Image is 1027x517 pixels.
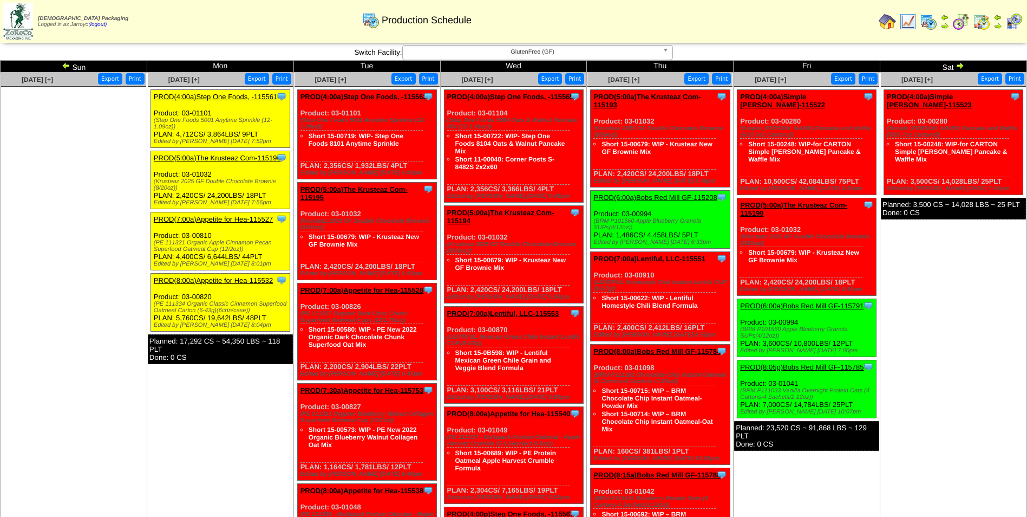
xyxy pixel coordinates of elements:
[154,301,290,314] div: (PE 111334 Organic Classic Cinnamon Superfood Oatmeal Carton (6-43g)(6crtn/case))
[1,61,147,73] td: Sun
[447,294,583,300] div: Edited by [PERSON_NAME] [DATE] 6:50pm
[608,76,639,83] a: [DATE] [+]
[593,239,729,245] div: Edited by [PERSON_NAME] [DATE] 6:33pm
[300,117,436,130] div: (Step One Foods 5001 Anytime Sprinkle (12-1.09oz))
[755,76,786,83] a: [DATE] [+]
[38,16,128,22] span: [DEMOGRAPHIC_DATA] Packaging
[748,140,860,163] a: Short 15-00248: WIP-for CARTON Simple [PERSON_NAME] Pancake & Waffle Mix
[38,16,128,28] span: Logged in as Jarroyo
[276,214,287,224] img: Tooltip
[740,125,876,138] div: (Simple [PERSON_NAME] Pancake and Waffle (6/10.7oz Cartons))
[447,309,559,318] a: PROD(7:00a)Lentiful, LLC-115553
[300,185,408,202] a: PROD(5:00a)The Krusteaz Com-115195
[293,61,440,73] td: Tue
[740,201,847,217] a: PROD(5:00a)The Krusteaz Com-115199
[309,326,417,348] a: Short 15-00580: WIP - PE New 2022 Organic Dark Chocolate Chunk Superfood Oat Mix
[716,253,727,264] img: Tooltip
[168,76,200,83] a: [DATE] [+]
[887,185,1023,192] div: Edited by [PERSON_NAME] [DATE] 7:01pm
[591,90,730,188] div: Product: 03-01032 PLAN: 2,420CS / 24,200LBS / 18PLT
[151,212,290,270] div: Product: 03-00810 PLAN: 4,400CS / 6,644LBS / 44PLT
[423,184,434,195] img: Tooltip
[154,240,290,253] div: (PE 111321 Organic Apple Cinnamon Pecan Superfood Oatmeal Cup (12/2oz))
[570,308,580,319] img: Tooltip
[593,178,729,184] div: Edited by [PERSON_NAME] [DATE] 5:46pm
[154,261,290,267] div: Edited by [PERSON_NAME] [DATE] 8:01pm
[309,426,418,449] a: Short 15-00573: WIP - PE New 2022 Organic Blueberry Walnut Collagen Oat Mix
[126,73,145,85] button: Print
[309,132,403,147] a: Short 15-00719: WIP- Step One Foods 8101 Anytime Sprinkle
[444,206,583,303] div: Product: 03-01032 PLAN: 2,420CS / 24,200LBS / 18PLT
[3,3,33,40] img: zoroco-logo-small.webp
[956,61,964,70] img: arrowright.gif
[245,73,269,85] button: Export
[591,191,730,249] div: Product: 03-00994 PLAN: 1,486CS / 4,458LBS / 5PLT
[740,302,864,310] a: PROD(6:00a)Bobs Red Mill GF-115791
[297,384,436,481] div: Product: 03-00827 PLAN: 1,164CS / 1,781LBS / 12PLT
[593,332,729,338] div: Edited by [PERSON_NAME] [DATE] 6:55pm
[863,91,874,102] img: Tooltip
[444,90,583,203] div: Product: 03-01104 PLAN: 2,356CS / 3,366LBS / 4PLT
[587,61,734,73] td: Thu
[300,218,436,231] div: (Krusteaz 2025 GF Double Chocolate Brownie (8/20oz))
[884,90,1023,195] div: Product: 03-00280 PLAN: 3,500CS / 14,028LBS / 25PLT
[899,13,917,30] img: line_graph.gif
[1005,13,1023,30] img: calendarcustomer.gif
[461,76,493,83] span: [DATE] [+]
[1010,91,1021,102] img: Tooltip
[455,132,565,155] a: Short 15-00722: WIP- Step One Foods 8104 Oats & Walnut Pancake Mix
[154,178,290,191] div: (Krusteaz 2025 GF Double Chocolate Brownie (8/20oz))
[154,199,290,206] div: Edited by [PERSON_NAME] [DATE] 7:56pm
[419,73,438,85] button: Print
[593,193,717,202] a: PROD(6:00a)Bobs Red Mill GF-115208
[570,207,580,218] img: Tooltip
[362,11,380,29] img: calendarprod.gif
[831,73,855,85] button: Export
[22,76,53,83] a: [DATE] [+]
[423,385,434,396] img: Tooltip
[940,22,949,30] img: arrowright.gif
[593,455,729,462] div: Edited by [PERSON_NAME] [DATE] 10:03pm
[148,334,293,364] div: Planned: 17,292 CS ~ 54,350 LBS ~ 118 PLT Done: 0 CS
[716,91,727,102] img: Tooltip
[444,307,583,404] div: Product: 03-00870 PLAN: 3,100CS / 3,116LBS / 21PLT
[601,387,702,410] a: Short 15-00715: WIP – BRM Chocolate Chip Instant Oatmeal-Powder Mix
[151,90,290,148] div: Product: 03-01101 PLAN: 4,712CS / 3,864LBS / 9PLT
[940,13,949,22] img: arrowleft.gif
[593,279,729,292] div: (LENTIFUL Homestyle Chili Instant Lentils CUP (8-57g))
[297,183,436,280] div: Product: 03-01032 PLAN: 2,420CS / 24,200LBS / 18PLT
[887,125,1023,138] div: (Simple [PERSON_NAME] Pancake and Waffle (6/10.7oz Cartons))
[895,140,1007,163] a: Short 15-00248: WIP-for CARTON Simple [PERSON_NAME] Pancake & Waffle Mix
[98,73,122,85] button: Export
[740,185,876,192] div: Edited by [PERSON_NAME] [DATE] 6:59pm
[300,411,436,424] div: (PE 111311 Organic Blueberry Walnut Collagen Superfood Oatmeal Cup (12/2oz))
[881,198,1026,219] div: Planned: 3,500 CS ~ 14,028 LBS ~ 25 PLT Done: 0 CS
[993,22,1002,30] img: arrowright.gif
[740,347,876,354] div: Edited by [PERSON_NAME] [DATE] 7:00pm
[440,61,587,73] td: Wed
[593,495,729,508] div: (BRM P111031 Blueberry Protein Oats (4 Cartons-4 Sachets/2.12oz))
[740,387,876,400] div: (BRM P111033 Vanilla Overnight Protein Oats (4 Cartons-4 Sachets/2.12oz))
[444,407,583,504] div: Product: 03-01049 PLAN: 2,304CS / 7,165LBS / 19PLT
[391,73,416,85] button: Export
[300,471,436,477] div: Edited by [PERSON_NAME] [DATE] 6:46pm
[297,90,436,179] div: Product: 03-01101 PLAN: 2,356CS / 1,932LBS / 4PLT
[993,13,1002,22] img: arrowleft.gif
[276,91,287,102] img: Tooltip
[300,270,436,277] div: Edited by [PERSON_NAME] [DATE] 6:43pm
[300,386,424,395] a: PROD(7:30a)Appetite for Hea-115753
[591,345,730,465] div: Product: 03-01098 PLAN: 160CS / 381LBS / 1PLT
[593,471,721,479] a: PROD(8:15a)Bobs Red Mill GF-115786
[423,485,434,496] img: Tooltip
[315,76,346,83] span: [DATE] [+]
[734,61,880,73] td: Fri
[309,233,420,248] a: Short 15-00679: WIP - Krusteaz New GF Brownie Mix
[151,274,290,332] div: Product: 03-00820 PLAN: 5,760CS / 19,642LBS / 48PLT
[863,300,874,311] img: Tooltip
[154,276,273,285] a: PROD(8:00a)Appetite for Hea-115532
[154,138,290,145] div: Edited by [PERSON_NAME] [DATE] 7:52pm
[447,193,583,199] div: Edited by [PERSON_NAME] [DATE] 6:49pm
[601,294,697,309] a: Short 15-00622: WIP - Lentiful Homestyle Chili Blend Formula
[447,434,583,447] div: (PE 111337 - Multipack Protein Oatmeal - Apple Harvest Crumble (5-1.66oz/6ct-8.3oz))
